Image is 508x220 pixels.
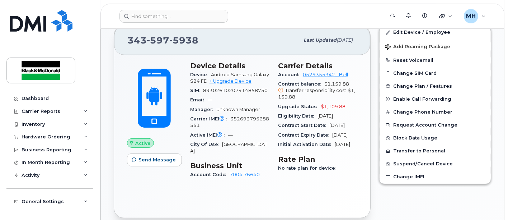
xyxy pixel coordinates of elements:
[335,142,350,147] span: [DATE]
[434,9,457,23] div: Quicklinks
[337,37,353,43] span: [DATE]
[190,116,230,122] span: Carrier IMEI
[278,142,335,147] span: Initial Activation Date
[329,123,345,128] span: [DATE]
[278,81,357,101] span: $1,159.88
[380,157,491,170] button: Suspend/Cancel Device
[138,156,176,163] span: Send Message
[380,119,491,132] button: Request Account Change
[380,145,491,157] button: Transfer to Personal
[278,132,332,138] span: Contract Expiry Date
[380,39,491,54] button: Add Roaming Package
[230,172,260,177] a: 7004.76640
[127,153,182,166] button: Send Message
[380,106,491,119] button: Change Phone Number
[190,61,269,70] h3: Device Details
[190,88,203,93] span: SIM
[127,35,198,46] span: 343
[216,107,260,112] span: Unknown Manager
[380,93,491,106] button: Enable Call Forwarding
[135,140,151,147] span: Active
[393,96,451,102] span: Enable Call Forwarding
[285,88,346,93] span: Transfer responsibility cost
[190,172,230,177] span: Account Code
[278,61,357,70] h3: Carrier Details
[278,104,321,109] span: Upgrade Status
[385,44,450,51] span: Add Roaming Package
[303,72,348,77] a: 0529355342 - Bell
[317,113,333,119] span: [DATE]
[210,78,251,84] a: + Upgrade Device
[169,35,198,46] span: 5938
[393,161,453,167] span: Suspend/Cancel Device
[208,97,212,102] span: —
[459,9,491,23] div: Maria Hatzopoulos
[278,155,357,164] h3: Rate Plan
[190,72,269,84] span: Android Samsung Galaxy S24 FE
[332,132,348,138] span: [DATE]
[380,170,491,183] button: Change IMEI
[278,81,324,87] span: Contract balance
[203,88,268,93] span: 89302610207414858750
[380,132,491,145] button: Block Data Usage
[190,142,267,153] span: [GEOGRAPHIC_DATA]
[278,72,303,77] span: Account
[119,10,228,23] input: Find something...
[321,104,345,109] span: $1,109.88
[393,83,452,89] span: Change Plan / Features
[380,67,491,80] button: Change SIM Card
[466,12,476,20] span: MH
[304,37,337,43] span: Last updated
[147,35,169,46] span: 597
[228,132,233,138] span: —
[190,107,216,112] span: Manager
[380,54,491,67] button: Reset Voicemail
[380,80,491,93] button: Change Plan / Features
[190,72,211,77] span: Device
[190,132,228,138] span: Active IMEI
[380,26,491,39] a: Edit Device / Employee
[190,161,269,170] h3: Business Unit
[278,113,317,119] span: Eligibility Date
[278,165,339,171] span: No rate plan for device
[278,123,329,128] span: Contract Start Date
[190,142,222,147] span: City Of Use
[190,97,208,102] span: Email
